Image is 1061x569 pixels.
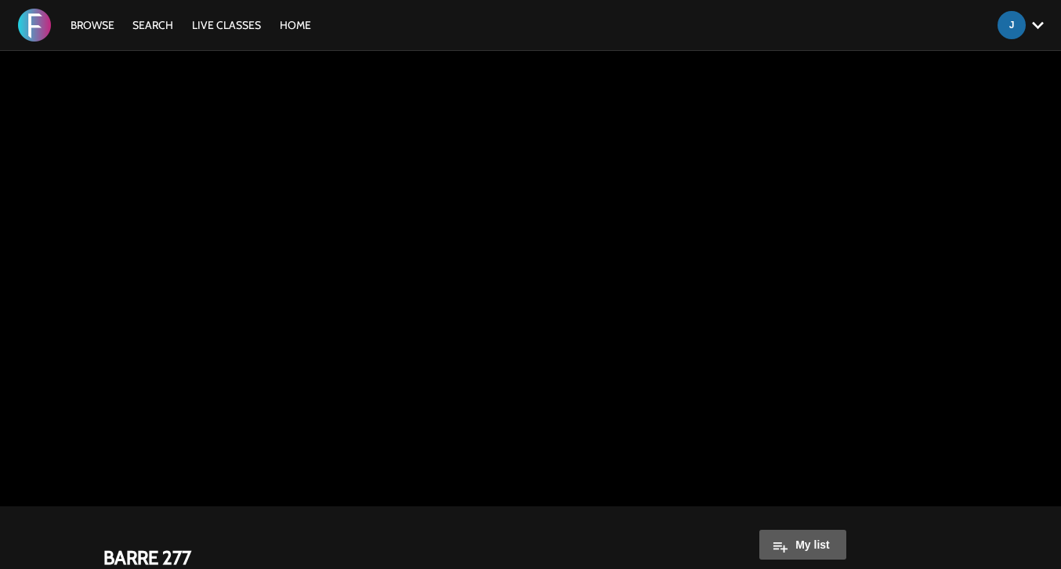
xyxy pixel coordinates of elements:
[272,18,319,32] a: HOME
[184,18,269,32] a: LIVE CLASSES
[759,530,846,560] button: My list
[63,17,320,33] nav: Primary
[125,18,181,32] a: Search
[63,18,122,32] a: Browse
[18,9,51,42] img: FORMATION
